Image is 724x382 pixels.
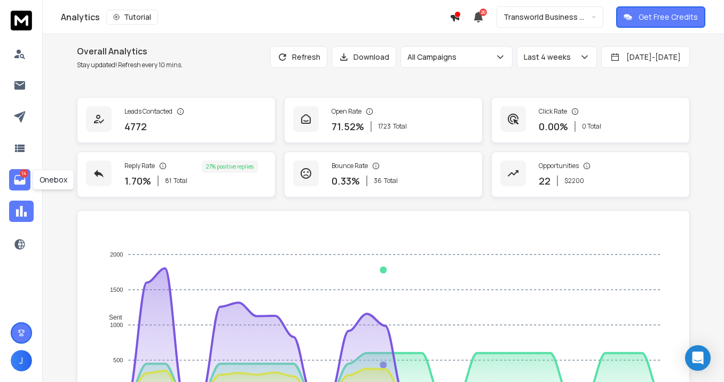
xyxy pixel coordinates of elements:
div: Open Intercom Messenger [685,345,711,371]
span: Total [384,177,398,185]
span: 81 [165,177,171,185]
p: Bounce Rate [332,162,368,170]
p: Stay updated! Refresh every 10 mins. [77,61,183,69]
div: Analytics [61,10,450,25]
button: Download [332,46,396,68]
span: Total [393,122,407,131]
div: Onebox [33,170,74,190]
p: 1.70 % [124,173,151,188]
div: 27 % positive replies [202,161,258,173]
p: Leads Contacted [124,107,172,116]
tspan: 2000 [110,251,123,258]
p: 0.00 % [539,119,568,134]
a: Bounce Rate0.33%36Total [284,152,483,197]
tspan: 1000 [110,322,123,328]
p: 71.52 % [332,119,364,134]
button: [DATE]-[DATE] [601,46,690,68]
h1: Overall Analytics [77,45,183,58]
p: Reply Rate [124,162,155,170]
p: 4772 [124,119,147,134]
span: Total [174,177,187,185]
a: Reply Rate1.70%81Total27% positive replies [77,152,276,197]
span: 36 [374,177,382,185]
button: J [11,350,32,371]
tspan: 500 [113,357,123,363]
p: $ 2200 [564,177,584,185]
button: Tutorial [106,10,158,25]
p: Opportunities [539,162,579,170]
p: Open Rate [332,107,361,116]
p: 0.33 % [332,173,360,188]
p: All Campaigns [407,52,461,62]
button: Refresh [270,46,327,68]
p: Download [353,52,389,62]
p: 22 [539,173,550,188]
p: Click Rate [539,107,567,116]
p: 14 [20,169,28,178]
p: 0 Total [582,122,601,131]
p: Get Free Credits [639,12,698,22]
span: 20 [479,9,487,16]
a: Open Rate71.52%1723Total [284,97,483,143]
p: Last 4 weeks [524,52,575,62]
a: Opportunities22$2200 [491,152,690,197]
button: Get Free Credits [616,6,705,28]
span: 1723 [378,122,391,131]
tspan: 1500 [110,286,123,293]
a: 14 [9,169,30,190]
a: Click Rate0.00%0 Total [491,97,690,143]
p: Refresh [292,52,320,62]
span: Sent [101,314,122,321]
p: Transworld Business Advisors of [GEOGRAPHIC_DATA] [503,12,592,22]
a: Leads Contacted4772 [77,97,276,143]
